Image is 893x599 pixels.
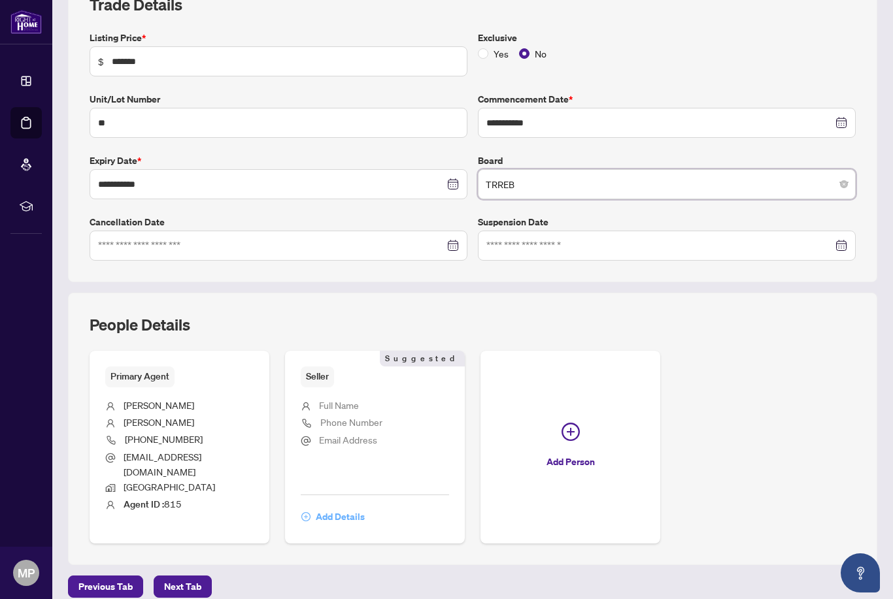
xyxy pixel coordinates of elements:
[90,92,467,106] label: Unit/Lot Number
[18,564,35,582] span: MP
[319,434,377,445] span: Email Address
[478,154,856,168] label: Board
[90,314,190,335] h2: People Details
[320,416,382,428] span: Phone Number
[10,10,42,34] img: logo
[316,506,365,527] span: Add Details
[478,215,856,229] label: Suspension Date
[301,512,311,521] span: plus-circle
[164,576,201,597] span: Next Tab
[90,154,467,168] label: Expiry Date
[840,180,848,188] span: close-circle
[478,92,856,106] label: Commencement Date
[301,506,365,528] button: Add Details
[90,215,467,229] label: Cancellation Date
[98,54,104,69] span: $
[154,575,212,598] button: Next Tab
[124,451,201,478] span: [EMAIL_ADDRESS][DOMAIN_NAME]
[68,575,143,598] button: Previous Tab
[124,498,182,510] span: 815
[90,31,467,45] label: Listing Price
[124,416,194,428] span: [PERSON_NAME]
[547,451,595,472] span: Add Person
[562,423,580,441] span: plus-circle
[124,498,164,510] b: Agent ID :
[486,172,848,197] span: TRREB
[105,366,175,387] span: Primary Agent
[124,399,194,411] span: [PERSON_NAME]
[530,46,552,61] span: No
[301,366,334,387] span: Seller
[125,433,203,445] span: [PHONE_NUMBER]
[380,351,465,366] span: Suggested
[480,351,660,543] button: Add Person
[78,576,133,597] span: Previous Tab
[841,553,880,592] button: Open asap
[124,481,215,493] span: [GEOGRAPHIC_DATA]
[319,399,359,411] span: Full Name
[488,46,514,61] span: Yes
[478,31,856,45] label: Exclusive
